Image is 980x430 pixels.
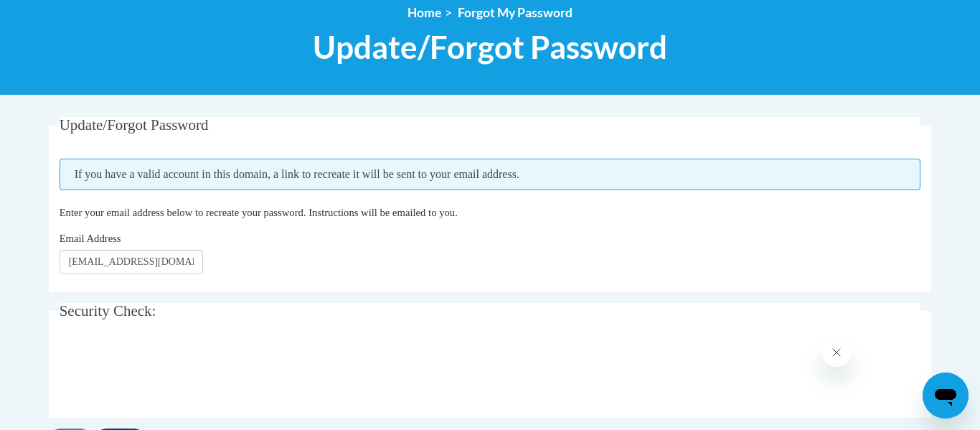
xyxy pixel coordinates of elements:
span: Update/Forgot Password [313,28,667,66]
span: Email Address [60,233,121,244]
iframe: reCAPTCHA [60,344,278,400]
input: Email [60,250,203,274]
span: Update/Forgot Password [60,116,209,134]
span: If you have a valid account in this domain, a link to recreate it will be sent to your email addr... [60,159,921,190]
span: Security Check: [60,302,156,319]
iframe: Button to launch messaging window [923,373,969,419]
a: Home [407,5,441,20]
span: Enter your email address below to recreate your password. Instructions will be emailed to you. [60,207,458,218]
iframe: Close message [822,338,851,367]
span: Forgot My Password [458,5,573,20]
span: Hi. How can we help? [9,10,116,22]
